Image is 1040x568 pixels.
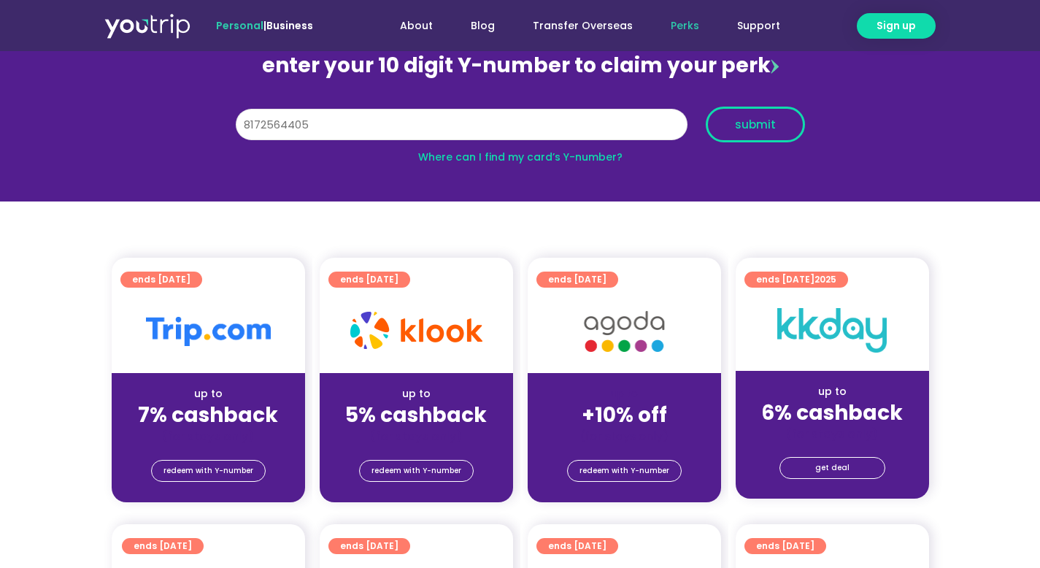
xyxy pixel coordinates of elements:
[331,386,501,402] div: up to
[718,12,799,39] a: Support
[536,538,618,554] a: ends [DATE]
[814,273,836,285] span: 2025
[744,272,848,288] a: ends [DATE]2025
[216,18,263,33] span: Personal
[452,12,514,39] a: Blog
[744,538,826,554] a: ends [DATE]
[228,47,812,85] div: enter your 10 digit Y-number to claim your perk
[328,538,410,554] a: ends [DATE]
[353,12,799,39] nav: Menu
[756,538,814,554] span: ends [DATE]
[120,272,202,288] a: ends [DATE]
[514,12,652,39] a: Transfer Overseas
[418,150,623,164] a: Where can I find my card’s Y-number?
[706,107,805,142] button: submit
[548,272,606,288] span: ends [DATE]
[132,272,190,288] span: ends [DATE]
[331,429,501,444] div: (for stays only)
[735,119,776,130] span: submit
[123,429,293,444] div: (for stays only)
[266,18,313,33] a: Business
[611,386,638,401] span: up to
[652,12,718,39] a: Perks
[539,429,709,444] div: (for stays only)
[548,538,606,554] span: ends [DATE]
[747,426,917,442] div: (for stays only)
[779,457,885,479] a: get deal
[328,272,410,288] a: ends [DATE]
[236,107,805,153] form: Y Number
[163,461,253,481] span: redeem with Y-number
[340,538,398,554] span: ends [DATE]
[582,401,667,429] strong: +10% off
[877,18,916,34] span: Sign up
[756,272,836,288] span: ends [DATE]
[747,384,917,399] div: up to
[381,12,452,39] a: About
[579,461,669,481] span: redeem with Y-number
[567,460,682,482] a: redeem with Y-number
[761,399,903,427] strong: 6% cashback
[236,109,687,141] input: 10 digit Y-number (e.g. 8123456789)
[359,460,474,482] a: redeem with Y-number
[138,401,278,429] strong: 7% cashback
[857,13,936,39] a: Sign up
[122,538,204,554] a: ends [DATE]
[123,386,293,402] div: up to
[340,272,398,288] span: ends [DATE]
[151,460,266,482] a: redeem with Y-number
[216,18,313,33] span: |
[345,401,487,429] strong: 5% cashback
[536,272,618,288] a: ends [DATE]
[134,538,192,554] span: ends [DATE]
[815,458,850,478] span: get deal
[371,461,461,481] span: redeem with Y-number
